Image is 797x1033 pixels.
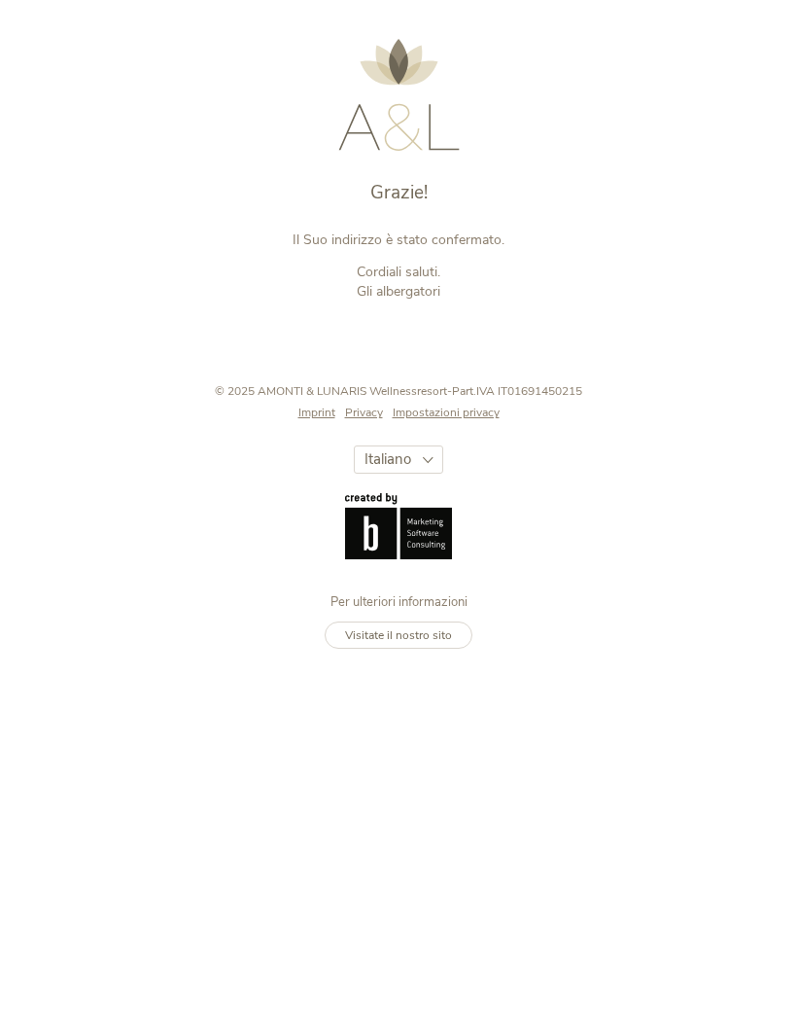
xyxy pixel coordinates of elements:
a: Imprint [298,405,345,421]
span: Visitate il nostro sito [345,627,452,643]
p: Cordiali saluti. Gli albergatori [39,263,758,301]
a: Privacy [345,405,393,421]
a: Visitate il nostro sito [325,622,472,650]
span: Privacy [345,405,383,420]
span: Impostazioni privacy [393,405,500,420]
span: © 2025 AMONTI & LUNARIS Wellnessresort [215,383,447,399]
span: Per ulteriori informazioni [330,593,468,611]
span: - [447,383,452,399]
img: Brandnamic GmbH | Leading Hospitality Solutions [345,493,452,559]
span: Part.IVA IT01691450215 [452,383,582,399]
span: Imprint [298,405,335,420]
img: AMONTI & LUNARIS Wellnessresort [338,39,460,151]
a: Impostazioni privacy [393,405,500,421]
p: Il Suo indirizzo è stato confermato. [39,231,758,250]
span: Grazie! [370,180,428,205]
